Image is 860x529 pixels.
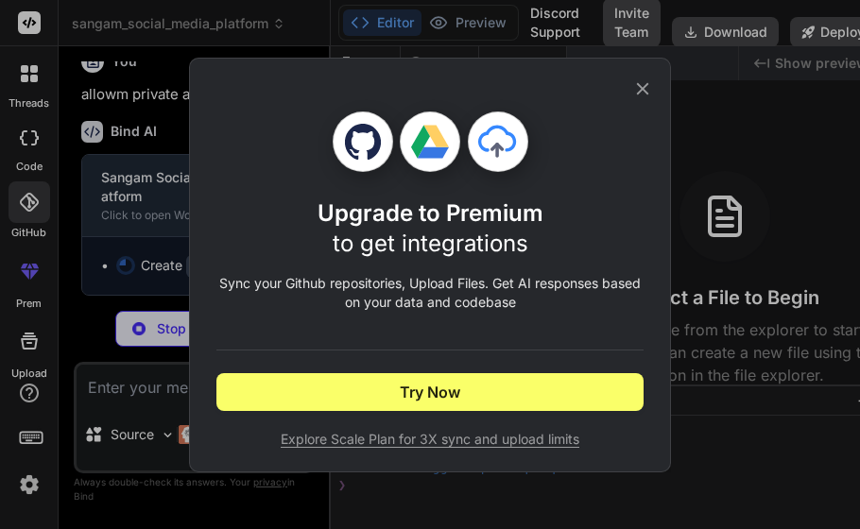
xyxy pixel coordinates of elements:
span: Explore Scale Plan for 3X sync and upload limits [216,430,644,449]
p: Sync your Github repositories, Upload Files. Get AI responses based on your data and codebase [216,274,644,312]
h1: Upgrade to Premium [318,198,543,259]
span: to get integrations [333,230,528,257]
span: Try Now [400,381,460,403]
button: Try Now [216,373,644,411]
